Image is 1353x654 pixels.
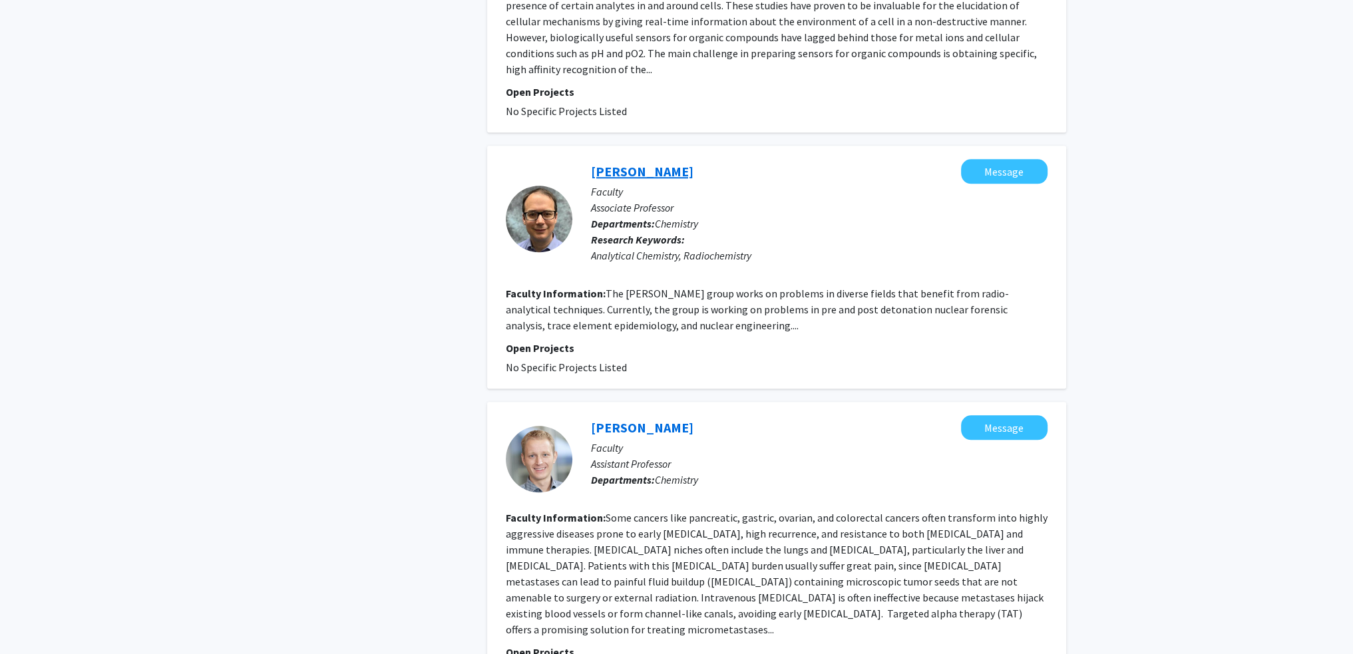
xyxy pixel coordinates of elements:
[506,511,1048,636] fg-read-more: Some cancers like pancreatic, gastric, ovarian, and colorectal cancers often transform into highl...
[506,287,1009,332] fg-read-more: The [PERSON_NAME] group works on problems in diverse fields that benefit from radio-analytical te...
[591,200,1048,216] p: Associate Professor
[591,473,655,486] b: Departments:
[591,163,693,180] a: [PERSON_NAME]
[591,440,1048,456] p: Faculty
[10,594,57,644] iframe: Chat
[591,233,685,246] b: Research Keywords:
[591,184,1048,200] p: Faculty
[655,217,698,230] span: Chemistry
[506,287,606,300] b: Faculty Information:
[506,340,1048,356] p: Open Projects
[506,361,627,374] span: No Specific Projects Listed
[506,104,627,118] span: No Specific Projects Listed
[591,419,693,436] a: [PERSON_NAME]
[591,456,1048,472] p: Assistant Professor
[591,217,655,230] b: Departments:
[961,159,1048,184] button: Message John Brockman
[655,473,698,486] span: Chemistry
[506,511,606,524] b: Faculty Information:
[961,415,1048,440] button: Message David Bauer
[506,84,1048,100] p: Open Projects
[591,247,1048,263] div: Analytical Chemistry, Radiochemistry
